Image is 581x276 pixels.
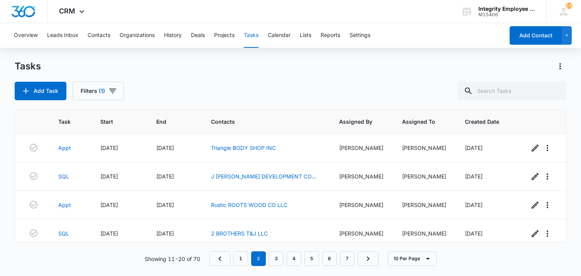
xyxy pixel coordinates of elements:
span: [DATE] [100,230,118,237]
nav: Pagination [209,251,378,266]
div: notifications count [566,3,572,9]
span: [DATE] [465,230,483,237]
a: Next Page [358,251,378,266]
div: [PERSON_NAME] [402,144,446,152]
a: Triangle BODY SHOP INC [211,145,276,151]
span: (1) [99,88,105,94]
span: [DATE] [465,202,483,208]
button: History [164,23,182,48]
span: [DATE] [465,173,483,180]
button: Tasks [244,23,258,48]
div: [PERSON_NAME] [339,172,383,180]
span: Assigned To [402,118,435,126]
a: J [PERSON_NAME] DEVELOPMENT CO LLC [211,173,316,188]
span: [DATE] [100,173,118,180]
a: Page 6 [322,251,337,266]
a: Page 3 [269,251,284,266]
a: 2 BROTHERS T&J LLC [211,230,268,237]
div: [PERSON_NAME] [402,172,446,180]
span: [DATE] [100,202,118,208]
em: 2 [251,251,266,266]
div: [PERSON_NAME] [402,229,446,237]
button: Projects [214,23,235,48]
button: Settings [350,23,370,48]
input: Search Tasks [458,82,566,100]
a: Appt [58,144,71,152]
span: 15 [566,3,572,9]
a: Previous Page [209,251,230,266]
a: Page 1 [233,251,248,266]
span: End [156,118,182,126]
span: Assigned By [339,118,372,126]
div: [PERSON_NAME] [339,201,383,209]
button: Overview [14,23,38,48]
button: Contacts [88,23,110,48]
span: [DATE] [100,145,118,151]
a: SQL [58,172,69,180]
button: Actions [554,60,566,72]
button: Deals [191,23,205,48]
span: CRM [59,7,75,15]
span: [DATE] [156,202,174,208]
div: account name [478,6,535,12]
span: [DATE] [156,230,174,237]
button: Filters(1) [73,82,124,100]
a: Page 5 [304,251,319,266]
button: Reports [321,23,340,48]
button: Lists [300,23,311,48]
button: Add Contact [510,26,562,45]
a: Rustic ROOTS WOOD CO LLC [211,202,287,208]
span: Created Date [465,118,499,126]
a: Page 7 [340,251,355,266]
div: [PERSON_NAME] [339,229,383,237]
div: [PERSON_NAME] [339,144,383,152]
button: Add Task [15,82,66,100]
div: account id [478,12,535,17]
span: Task [58,118,71,126]
a: Appt [58,201,71,209]
div: [PERSON_NAME] [402,201,446,209]
p: Showing 11-20 of 70 [145,255,200,263]
span: Start [100,118,127,126]
span: [DATE] [156,145,174,151]
span: Contacts [211,118,309,126]
button: Organizations [120,23,155,48]
span: [DATE] [156,173,174,180]
a: SQL [58,229,69,237]
a: Page 4 [287,251,301,266]
span: [DATE] [465,145,483,151]
button: 10 Per Page [388,251,437,266]
button: Calendar [268,23,290,48]
button: Leads Inbox [47,23,78,48]
h1: Tasks [15,61,41,72]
